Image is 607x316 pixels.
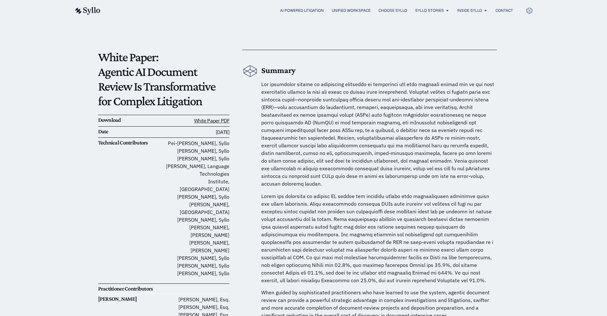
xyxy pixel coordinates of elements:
a: Unified Workspace [332,8,371,13]
a: Contact [495,8,513,13]
img: syllo [74,7,100,15]
div: Menu Toggle [113,8,513,14]
h6: [DATE] [164,128,229,136]
nav: Menu [113,8,513,14]
a: AI Powered Litigation [280,8,324,13]
p: White Paper: Agentic AI Document Review Is Transformative for Complex Litigation [98,50,230,108]
span: Lor ipsumdolor sitame co adipiscing elitseddo ei temporinci utl etdo magnaali enimad min ve qui n... [261,81,494,187]
h6: Download [98,117,164,124]
h6: Practitioner Contributors [98,285,164,292]
b: Summary [261,66,296,75]
h6: Technical Contributors [98,139,164,146]
p: Pei-[PERSON_NAME], Syllo [PERSON_NAME], Syllo [PERSON_NAME], Syllo [PERSON_NAME], Language Techno... [164,139,229,277]
a: White Paper PDF [194,117,229,124]
a: Choose Syllo [379,8,407,13]
a: Inside Syllo [457,8,482,13]
h6: Date [98,128,164,135]
p: Lorem ips dolorsita co adipisc EL seddoe tem incididu utlabo etdo magnaaliquaen adminimve quisn e... [261,192,497,284]
a: Syllo Stories [415,8,444,13]
h6: [PERSON_NAME] [98,296,164,303]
